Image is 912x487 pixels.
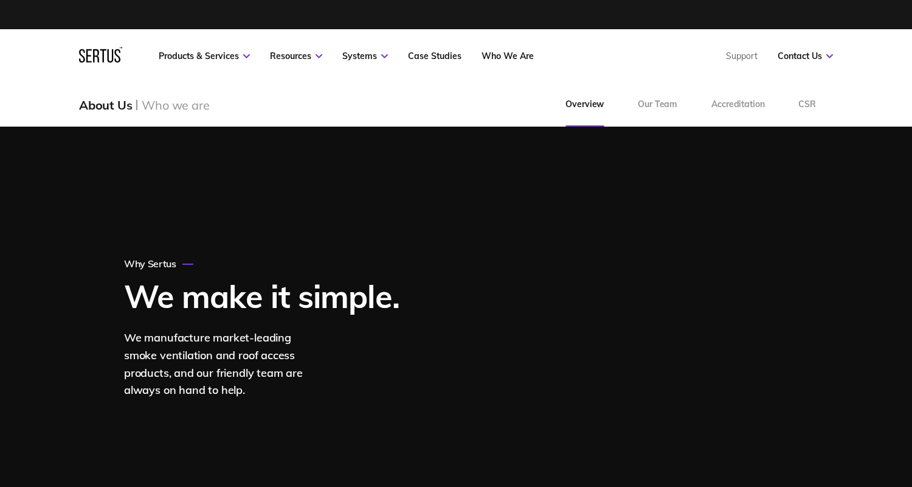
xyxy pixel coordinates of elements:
a: Our Team [621,83,694,127]
div: Who we are [142,97,209,113]
div: About Us [79,97,132,113]
a: Case Studies [408,51,461,61]
a: Systems [342,51,388,61]
a: CSR [781,83,833,127]
div: Why Sertus [124,258,193,270]
a: Products & Services [159,51,250,61]
div: We manufacture market-leading smoke ventilation and roof access products, and our friendly team a... [124,329,325,399]
a: Support [726,51,758,61]
a: Accreditation [694,83,781,127]
a: Contact Us [778,51,833,61]
a: Who We Are [482,51,534,61]
a: Resources [270,51,322,61]
h1: We make it simple. [124,279,399,314]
